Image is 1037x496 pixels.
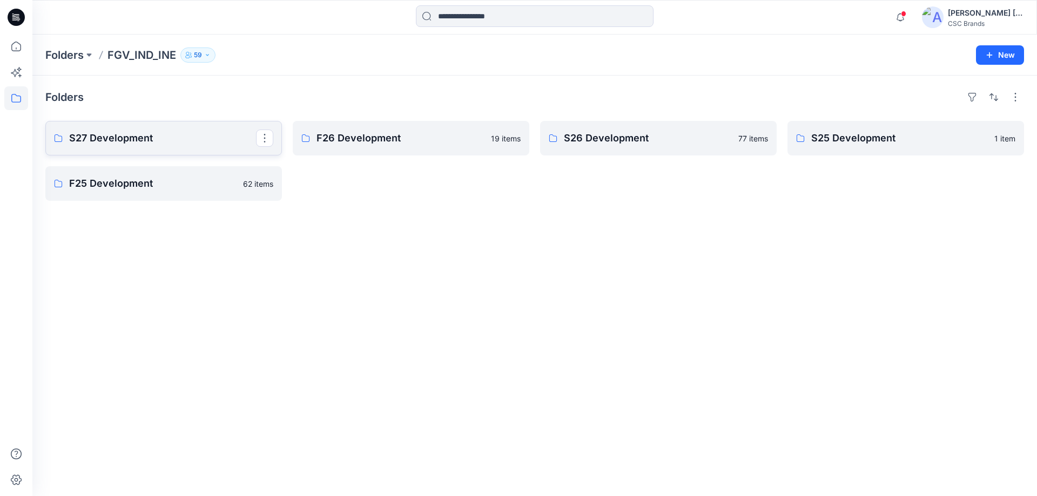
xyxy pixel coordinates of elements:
div: [PERSON_NAME] [PERSON_NAME] [948,6,1023,19]
p: S26 Development [564,131,732,146]
p: 62 items [243,178,273,189]
p: 19 items [491,133,521,144]
a: Folders [45,47,84,63]
a: S27 Development [45,121,282,155]
p: S27 Development [69,131,256,146]
p: F26 Development [317,131,484,146]
img: avatar [922,6,944,28]
p: FGV_IND_INE [107,47,176,63]
button: New [976,45,1024,65]
a: F26 Development19 items [293,121,529,155]
p: 77 items [738,133,768,144]
p: F25 Development [69,176,237,191]
p: 59 [194,49,202,61]
h4: Folders [45,91,84,104]
button: 59 [180,47,216,63]
p: 1 item [994,133,1015,144]
p: S25 Development [811,131,988,146]
a: S26 Development77 items [540,121,777,155]
a: S25 Development1 item [787,121,1024,155]
div: CSC Brands [948,19,1023,28]
a: F25 Development62 items [45,166,282,201]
